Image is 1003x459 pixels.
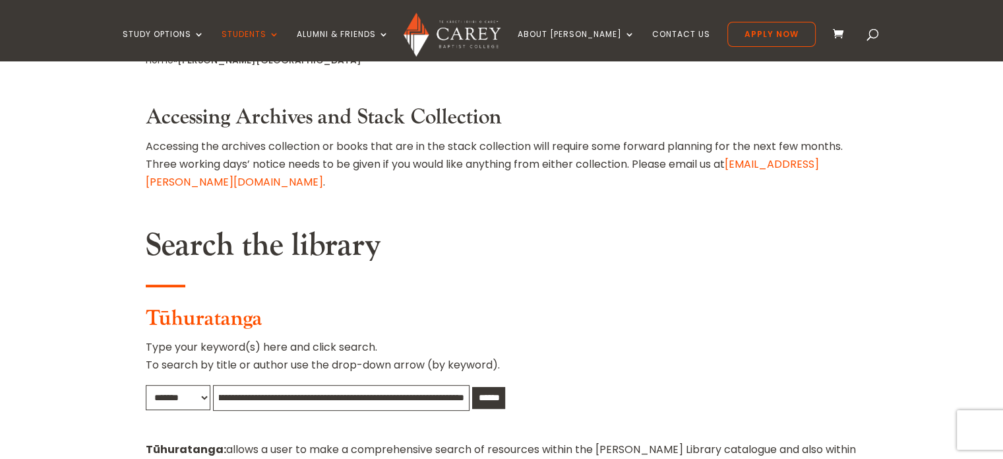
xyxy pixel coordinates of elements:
h3: Tūhuratanga [146,306,858,338]
img: Carey Baptist College [404,13,501,57]
a: Contact Us [652,30,710,61]
p: Type your keyword(s) here and click search. To search by title or author use the drop-down arrow ... [146,338,858,384]
strong: Tūhuratanga: [146,442,226,457]
a: Alumni & Friends [297,30,389,61]
a: About [PERSON_NAME] [518,30,635,61]
a: Students [222,30,280,61]
p: Accessing the archives collection or books that are in the stack collection will require some for... [146,137,858,192]
h2: Search the library [146,227,858,271]
a: Study Options [123,30,204,61]
h3: Accessing Archives and Stack Collection [146,105,858,137]
a: Apply Now [727,22,816,47]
